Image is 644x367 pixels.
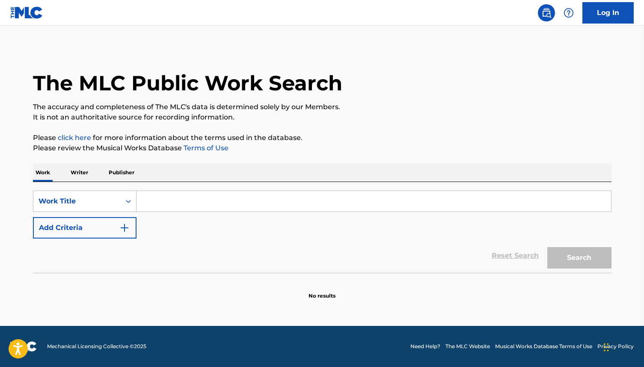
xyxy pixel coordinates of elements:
a: The MLC Website [445,343,490,350]
p: The accuracy and completeness of The MLC's data is determined solely by our Members. [33,102,611,112]
button: Add Criteria [33,217,137,239]
img: MLC Logo [10,6,43,19]
span: Mechanical Licensing Collective © 2025 [47,343,146,350]
a: Need Help? [410,343,440,350]
a: Log In [582,2,634,24]
p: Please for more information about the terms used in the database. [33,133,611,143]
p: Publisher [106,164,137,182]
h1: The MLC Public Work Search [33,70,342,96]
p: Work [33,164,53,182]
div: Work Title [39,196,116,206]
p: Writer [68,164,91,182]
img: search [541,8,552,18]
div: Drag [604,334,609,360]
a: Privacy Policy [597,343,634,350]
a: Public Search [538,4,555,21]
p: Please review the Musical Works Database [33,143,611,153]
form: Search Form [33,191,611,273]
img: help [564,8,574,18]
p: No results [309,282,335,300]
a: click here [58,134,91,142]
div: Help [560,4,577,21]
a: Musical Works Database Terms of Use [495,343,592,350]
p: It is not an authoritative source for recording information. [33,112,611,122]
iframe: Chat Widget [601,326,644,367]
img: 9d2ae6d4665cec9f34b9.svg [119,223,130,233]
img: logo [10,341,37,352]
a: Terms of Use [182,144,229,152]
